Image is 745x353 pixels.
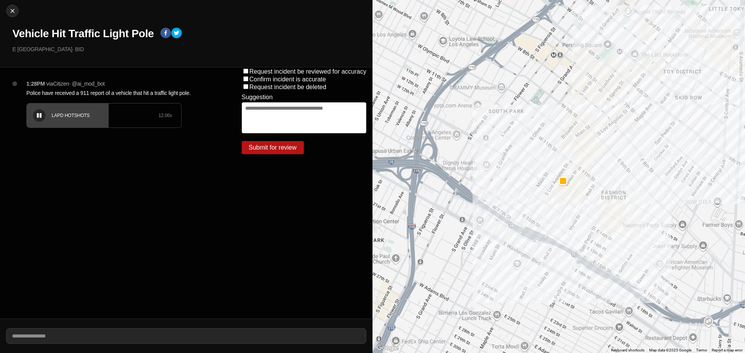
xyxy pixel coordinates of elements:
[374,343,400,353] a: Open this area in Google Maps (opens a new window)
[47,80,105,88] p: via Citizen · @ ai_mod_bot
[242,141,304,154] button: Submit for review
[696,348,707,352] a: Terms
[712,348,743,352] a: Report a map error
[26,80,45,88] p: 1:28PM
[242,94,273,101] label: Suggestion
[6,5,19,17] button: cancel
[158,112,172,119] div: 12.06 s
[12,27,154,41] h1: Vehicle Hit Traffic Light Pole
[160,28,171,40] button: facebook
[249,84,326,90] label: Request incident be deleted
[374,343,400,353] img: Google
[249,76,326,83] label: Confirm incident is accurate
[649,348,691,352] span: Map data ©2025 Google
[611,348,645,353] button: Keyboard shortcuts
[12,45,366,53] p: E [GEOGRAPHIC_DATA] · BID
[52,112,158,119] div: LAPD HOTSHOTS
[249,68,367,75] label: Request incident be reviewed for accuracy
[171,28,182,40] button: twitter
[26,89,211,97] p: Police have received a 911 report of a vehicle that hit a traffic light pole.
[9,7,16,15] img: cancel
